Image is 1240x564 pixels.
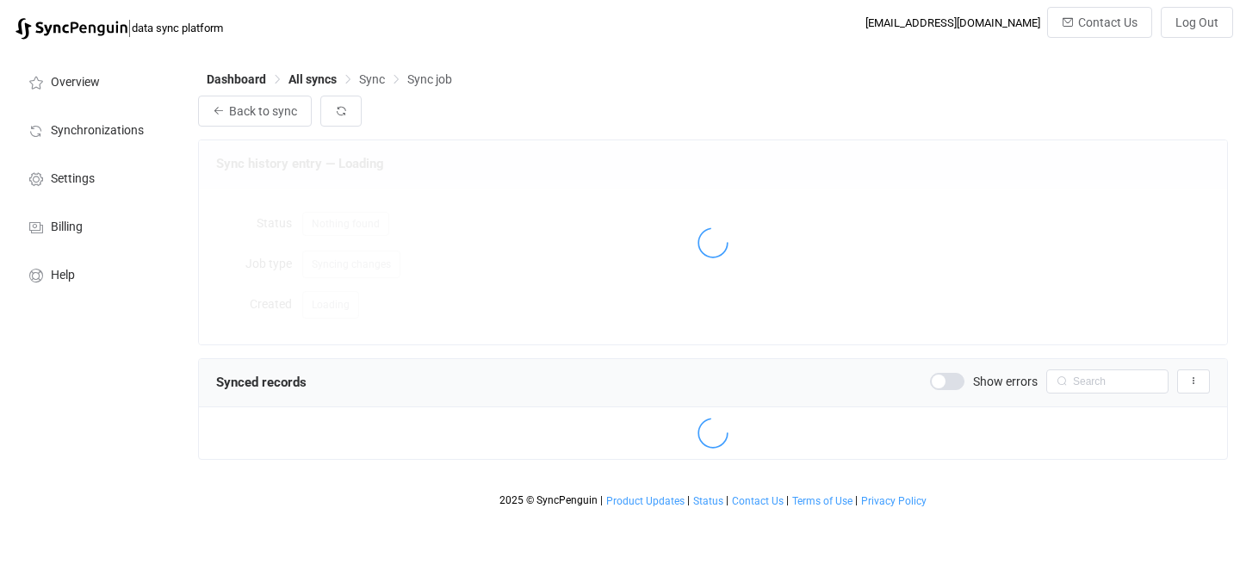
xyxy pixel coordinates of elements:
span: 2025 © SyncPenguin [499,494,598,506]
span: Overview [51,76,100,90]
span: Help [51,269,75,282]
span: Settings [51,172,95,186]
a: Privacy Policy [860,495,927,507]
span: | [687,494,690,506]
span: | [786,494,789,506]
span: Sync job [407,72,452,86]
span: | [855,494,858,506]
span: Sync [359,72,385,86]
span: data sync platform [132,22,223,34]
div: Breadcrumb [207,73,452,85]
span: Synced records [216,375,307,390]
a: Terms of Use [791,495,853,507]
a: Synchronizations [9,105,181,153]
span: Show errors [973,375,1038,387]
span: Contact Us [732,495,784,507]
span: Terms of Use [792,495,852,507]
a: Billing [9,201,181,250]
a: |data sync platform [15,15,223,40]
a: Settings [9,153,181,201]
button: Back to sync [198,96,312,127]
span: | [127,15,132,40]
span: Product Updates [606,495,685,507]
span: | [726,494,728,506]
span: Synchronizations [51,124,144,138]
button: Contact Us [1047,7,1152,38]
a: Overview [9,57,181,105]
span: Log Out [1175,15,1218,29]
span: | [600,494,603,506]
img: syncpenguin.svg [15,18,127,40]
span: Dashboard [207,72,266,86]
span: Privacy Policy [861,495,927,507]
a: Status [692,495,724,507]
a: Product Updates [605,495,685,507]
span: Status [693,495,723,507]
span: Billing [51,220,83,234]
span: All syncs [288,72,337,86]
span: Contact Us [1078,15,1138,29]
div: [EMAIL_ADDRESS][DOMAIN_NAME] [865,16,1040,29]
a: Help [9,250,181,298]
input: Search [1046,369,1169,394]
button: Log Out [1161,7,1233,38]
a: Contact Us [731,495,784,507]
span: Back to sync [229,104,297,118]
